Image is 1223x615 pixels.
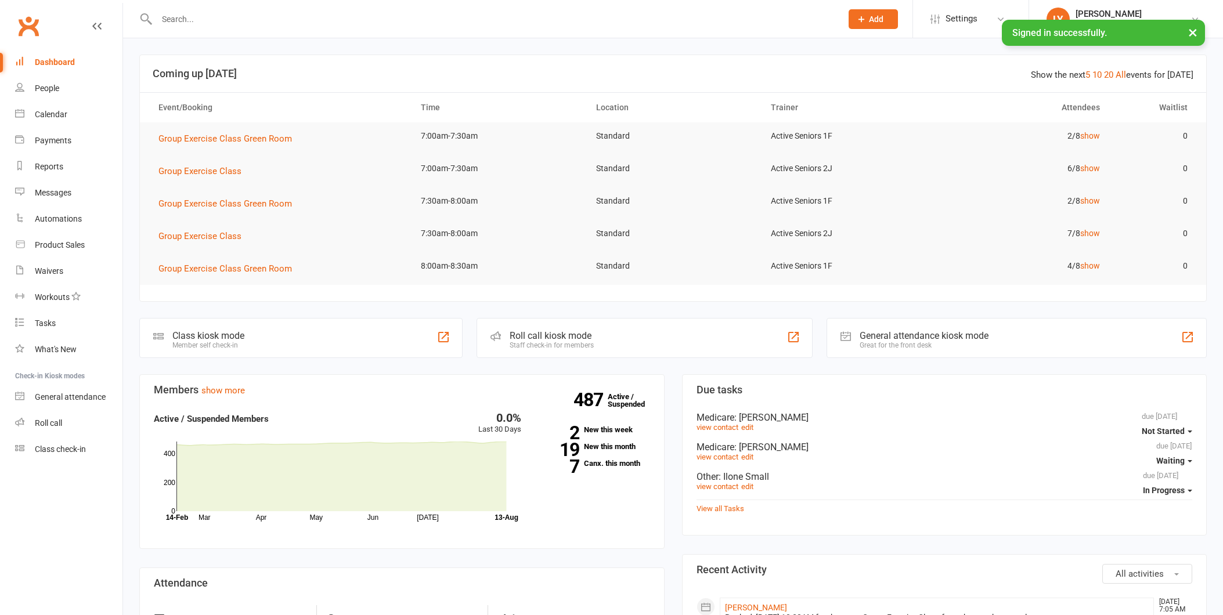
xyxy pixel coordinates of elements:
td: Standard [586,155,760,182]
td: Standard [586,187,760,215]
th: Location [586,93,760,122]
button: Not Started [1142,421,1192,442]
td: 7:30am-8:00am [410,220,585,247]
td: 2/8 [936,122,1110,150]
time: [DATE] 7:05 AM [1153,598,1192,613]
span: Group Exercise Class Green Room [158,133,292,144]
button: Group Exercise Class Green Room [158,262,300,276]
a: Class kiosk mode [15,436,122,462]
a: view contact [697,453,738,461]
div: Class check-in [35,444,86,454]
div: Medicare [697,442,1193,453]
div: Workouts [35,292,70,302]
div: Dashboard [35,57,75,67]
div: Waivers [35,266,63,276]
div: Tasks [35,319,56,328]
button: × [1182,20,1203,45]
a: 19New this month [539,443,650,450]
a: Product Sales [15,232,122,258]
a: 7Canx. this month [539,460,650,467]
div: Class kiosk mode [172,330,244,341]
td: 4/8 [936,252,1110,280]
a: All [1116,70,1126,80]
span: Not Started [1142,426,1185,436]
div: [PERSON_NAME] [1076,9,1190,19]
a: Waivers [15,258,122,284]
button: Group Exercise Class Green Room [158,197,300,211]
span: : [PERSON_NAME] [734,412,809,423]
div: Product Sales [35,240,85,249]
a: view contact [697,423,738,432]
a: edit [741,453,753,461]
span: Group Exercise Class Green Room [158,198,292,209]
td: Active Seniors 2J [760,220,935,247]
a: Workouts [15,284,122,310]
th: Attendees [936,93,1110,122]
div: Last 30 Days [478,412,521,436]
button: Group Exercise Class [158,164,250,178]
a: What's New [15,337,122,363]
a: Automations [15,206,122,232]
th: Trainer [760,93,935,122]
span: Group Exercise Class Green Room [158,263,292,274]
a: [PERSON_NAME] [725,603,787,612]
span: Group Exercise Class [158,166,241,176]
div: 0.0% [478,412,521,424]
h3: Due tasks [697,384,1193,396]
div: General attendance [35,392,106,401]
a: Calendar [15,102,122,128]
h3: Members [154,384,650,396]
strong: 19 [539,441,579,458]
button: Waiting [1156,450,1192,471]
td: Active Seniors 1F [760,122,935,150]
td: 7:30am-8:00am [410,187,585,215]
div: Member self check-in [172,341,244,349]
div: Staff check-in for members [510,341,594,349]
button: Add [849,9,898,29]
div: Automations [35,214,82,223]
div: Payments [35,136,71,145]
a: General attendance kiosk mode [15,384,122,410]
a: 2New this week [539,426,650,433]
a: show [1080,131,1100,140]
div: Show the next events for [DATE] [1031,68,1193,82]
a: Dashboard [15,49,122,75]
span: In Progress [1143,486,1185,495]
span: : [PERSON_NAME] [734,442,809,453]
div: General attendance kiosk mode [860,330,988,341]
button: Group Exercise Class Green Room [158,132,300,146]
td: Active Seniors 1F [760,187,935,215]
a: 487Active / Suspended [608,384,659,417]
button: Group Exercise Class [158,229,250,243]
div: Medicare [697,412,1193,423]
a: View all Tasks [697,504,744,513]
td: 7:00am-7:30am [410,155,585,182]
a: show more [201,385,245,396]
td: 6/8 [936,155,1110,182]
td: 0 [1110,187,1198,215]
button: All activities [1102,564,1192,584]
a: show [1080,261,1100,270]
td: 8:00am-8:30am [410,252,585,280]
td: 7/8 [936,220,1110,247]
button: In Progress [1143,480,1192,501]
a: Roll call [15,410,122,436]
td: 0 [1110,122,1198,150]
td: 0 [1110,155,1198,182]
h3: Recent Activity [697,564,1193,576]
div: Great for the front desk [860,341,988,349]
div: People [35,84,59,93]
span: Add [869,15,883,24]
th: Waitlist [1110,93,1198,122]
div: Reports [35,162,63,171]
a: view contact [697,482,738,491]
div: What's New [35,345,77,354]
td: Active Seniors 1F [760,252,935,280]
div: Staying Active [PERSON_NAME] [1076,19,1190,30]
div: Roll call [35,418,62,428]
td: Standard [586,220,760,247]
span: Group Exercise Class [158,231,241,241]
span: : Ilone Small [719,471,769,482]
a: edit [741,423,753,432]
a: Tasks [15,310,122,337]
